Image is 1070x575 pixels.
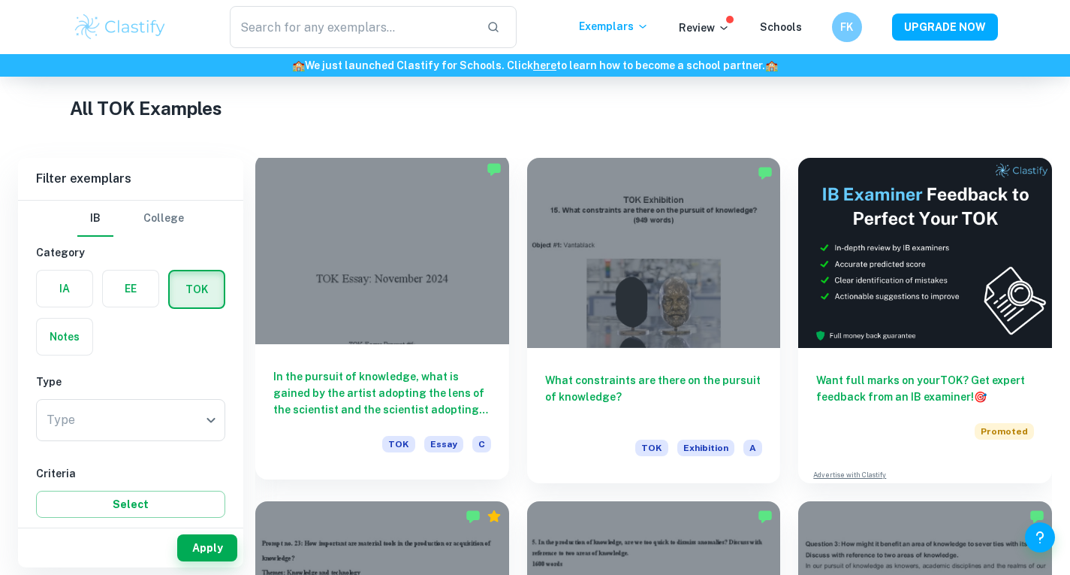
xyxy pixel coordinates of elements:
[1025,522,1055,552] button: Help and Feedback
[37,319,92,355] button: Notes
[816,372,1034,405] h6: Want full marks on your TOK ? Get expert feedback from an IB examiner!
[635,440,668,456] span: TOK
[103,271,158,307] button: EE
[798,158,1052,483] a: Want full marks on yourTOK? Get expert feedback from an IB examiner!PromotedAdvertise with Clastify
[36,465,225,482] h6: Criteria
[758,165,773,180] img: Marked
[466,509,481,524] img: Marked
[424,436,463,452] span: Essay
[832,12,862,42] button: FK
[382,436,415,452] span: TOK
[487,162,502,177] img: Marked
[975,423,1034,440] span: Promoted
[579,18,649,35] p: Exemplars
[545,372,763,422] h6: What constraints are there on the pursuit of knowledge?
[813,470,886,480] a: Advertise with Clastify
[758,509,773,524] img: Marked
[273,368,491,418] h6: In the pursuit of knowledge, what is gained by the artist adopting the lens of the scientist and ...
[765,59,778,71] span: 🏫
[143,201,184,237] button: College
[527,158,781,483] a: What constraints are there on the pursuit of knowledge?TOKExhibitionA
[77,201,113,237] button: IB
[18,158,243,200] h6: Filter exemplars
[838,19,855,35] h6: FK
[177,534,237,561] button: Apply
[487,509,502,524] div: Premium
[677,440,734,456] span: Exhibition
[77,201,184,237] div: Filter type choice
[1029,509,1044,524] img: Marked
[70,95,1000,122] h1: All TOK Examples
[892,14,998,41] button: UPGRADE NOW
[760,21,802,33] a: Schools
[798,158,1052,348] img: Thumbnail
[533,59,556,71] a: here
[255,158,509,483] a: In the pursuit of knowledge, what is gained by the artist adopting the lens of the scientist and ...
[36,491,225,518] button: Select
[3,57,1067,74] h6: We just launched Clastify for Schools. Click to learn how to become a school partner.
[230,6,475,48] input: Search for any exemplars...
[73,12,168,42] img: Clastify logo
[36,374,225,390] h6: Type
[170,271,224,307] button: TOK
[679,20,730,36] p: Review
[37,271,92,307] button: IA
[974,391,987,403] span: 🎯
[743,440,762,456] span: A
[292,59,305,71] span: 🏫
[36,244,225,261] h6: Category
[472,436,491,452] span: C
